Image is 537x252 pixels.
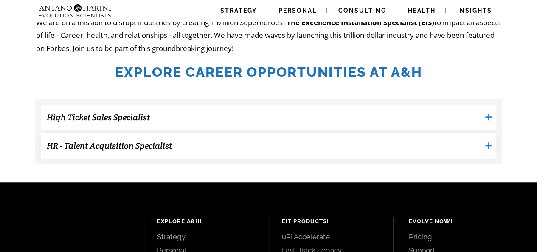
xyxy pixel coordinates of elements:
[47,137,481,154] h3: HR - Talent Acquisition Specialist
[278,7,317,14] span: Personal
[220,7,257,14] span: Strategy
[287,17,434,27] strong: The Excellence Installation Specialist (EIS)
[47,109,481,126] h3: High Ticket Sales Specialist
[457,7,492,14] span: Insights
[408,217,518,226] h4: Evolve Now!
[282,232,381,241] a: uP! Accelerate
[157,217,256,226] h4: Explore A&H!
[282,217,381,226] h4: EIT Products!
[157,232,256,241] a: Strategy
[408,232,518,241] a: Pricing
[36,64,501,80] h2: Explore Career Opportunities at A&H
[408,7,436,14] span: Health
[338,7,386,14] span: Consulting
